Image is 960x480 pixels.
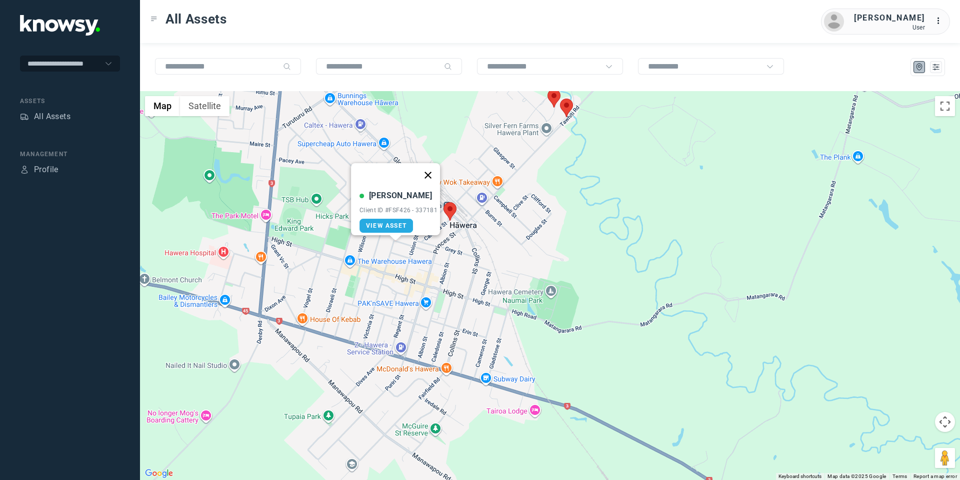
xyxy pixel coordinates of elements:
[145,96,180,116] button: Show street map
[935,15,947,29] div: :
[366,222,406,229] span: View Asset
[34,164,58,176] div: Profile
[935,15,947,27] div: :
[778,473,821,480] button: Keyboard shortcuts
[369,190,432,202] div: [PERSON_NAME]
[20,112,29,121] div: Assets
[931,63,940,72] div: List
[20,150,120,159] div: Management
[892,473,907,479] a: Terms (opens in new tab)
[20,164,58,176] a: ProfileProfile
[20,15,100,36] img: Application Logo
[935,448,955,468] button: Drag Pegman onto the map to open Street View
[34,111,70,123] div: All Assets
[150,16,157,23] div: Toggle Menu
[827,473,886,479] span: Map data ©2025 Google
[416,163,440,187] button: Close
[824,12,844,32] img: avatar.png
[359,207,437,214] div: Client ID #FSF426 - 337181
[142,467,175,480] img: Google
[854,24,925,31] div: User
[20,111,70,123] a: AssetsAll Assets
[935,412,955,432] button: Map camera controls
[854,12,925,24] div: [PERSON_NAME]
[142,467,175,480] a: Open this area in Google Maps (opens a new window)
[935,96,955,116] button: Toggle fullscreen view
[915,63,924,72] div: Map
[444,63,452,71] div: Search
[165,10,227,28] span: All Assets
[283,63,291,71] div: Search
[180,96,229,116] button: Show satellite imagery
[20,97,120,106] div: Assets
[359,219,413,233] a: View Asset
[935,17,945,25] tspan: ...
[913,473,957,479] a: Report a map error
[20,165,29,174] div: Profile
